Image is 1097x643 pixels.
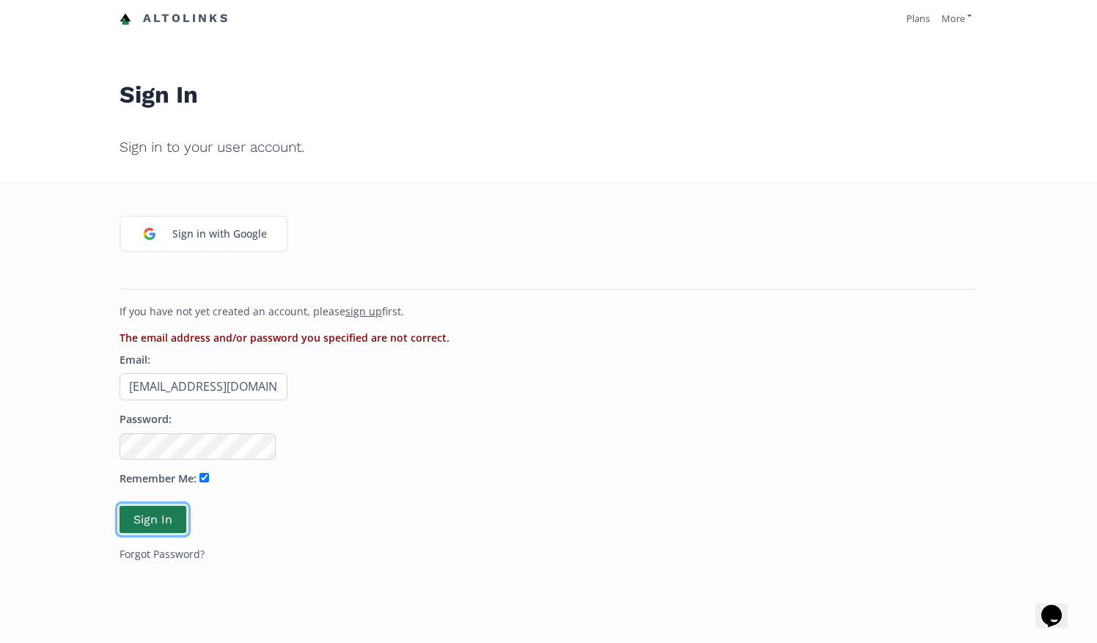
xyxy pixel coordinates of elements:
p: If you have not yet created an account, please first. [120,304,977,319]
button: Sign In [117,504,188,535]
label: Password: [120,412,172,427]
img: favicon-32x32.png [120,13,131,25]
iframe: chat widget [1035,584,1082,628]
a: Forgot Password? [120,547,205,561]
a: More [942,12,972,25]
h1: Sign In [120,48,977,117]
h2: Sign in to your user account. [120,129,977,166]
a: sign up [345,304,382,318]
a: Sign in with Google [120,216,288,252]
input: Email address [120,373,287,400]
a: Altolinks [120,7,230,31]
div: Sign in with Google [165,218,274,249]
li: The email address and/or password you specified are not correct. [120,331,977,345]
img: google_login_logo_184.png [134,218,165,249]
label: Email: [120,353,150,368]
label: Remember Me: [120,471,197,487]
a: Plans [906,12,930,25]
